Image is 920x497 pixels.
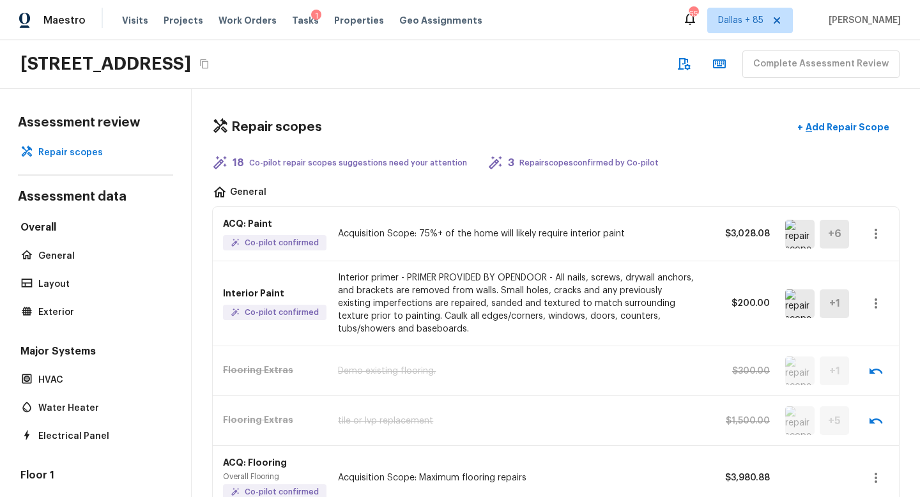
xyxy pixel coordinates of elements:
h5: 18 [233,156,244,170]
p: Co-pilot repair scopes suggestions need your attention [249,158,467,168]
p: HVAC [38,374,165,386]
p: Add Repair Scope [803,121,889,134]
h5: + 6 [828,227,841,241]
p: Interior Paint [223,287,326,300]
p: Layout [38,278,165,291]
span: Properties [334,14,384,27]
p: ACQ: Flooring [223,456,326,469]
div: 1 [311,10,321,22]
p: $3,028.08 [712,227,770,240]
p: Repair scopes [38,146,165,159]
span: Work Orders [218,14,277,27]
h4: Assessment data [18,188,173,208]
img: repair scope asset [785,356,815,385]
button: +Add Repair Scope [787,114,900,141]
p: Interior primer - PRIMER PROVIDED BY OPENDOOR - All nails, screws, drywall anchors, and brackets ... [338,271,697,335]
p: Flooring Extras [223,413,293,426]
p: Co-pilot confirmed [245,238,319,248]
h5: + 1 [829,296,840,310]
img: repair scope asset [785,406,815,435]
p: $3,980.88 [712,471,770,484]
button: Copy Address [196,56,213,72]
span: [PERSON_NAME] [824,14,901,27]
p: Co-pilot confirmed [245,487,319,497]
span: Geo Assignments [399,14,482,27]
span: Visits [122,14,148,27]
p: Demo existing flooring. [338,365,697,378]
h4: Assessment review [18,114,173,131]
img: repair scope asset [785,289,815,318]
p: Flooring Extras [223,363,293,376]
p: Co-pilot confirmed [245,307,319,317]
p: Acquisition Scope: Maximum flooring repairs [338,471,697,484]
h5: + 1 [829,364,840,378]
p: Overall Flooring [223,471,326,482]
p: Repair scopes confirmed by Co-pilot [519,158,659,168]
h2: [STREET_ADDRESS] [20,52,191,75]
h4: Repair scopes [231,119,322,135]
h5: Floor 1 [18,468,173,485]
p: Acquisition Scope: 75%+ of the home will likely require interior paint [338,227,697,240]
div: 654 [689,8,698,20]
p: tile or lvp replacement [338,415,697,427]
p: Electrical Panel [38,430,165,443]
h5: Overall [18,220,173,237]
p: $1,500.00 [712,415,770,427]
span: Projects [164,14,203,27]
h5: + 5 [828,414,841,428]
h5: 3 [508,156,514,170]
p: General [38,250,165,263]
p: General [230,186,266,201]
p: Water Heater [38,402,165,415]
p: Exterior [38,306,165,319]
p: ACQ: Paint [223,217,326,230]
span: Tasks [292,16,319,25]
p: $300.00 [712,365,770,378]
span: Dallas + 85 [718,14,763,27]
span: Maestro [43,14,86,27]
p: $200.00 [712,297,770,310]
h5: Major Systems [18,344,173,361]
img: repair scope asset [785,220,815,249]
